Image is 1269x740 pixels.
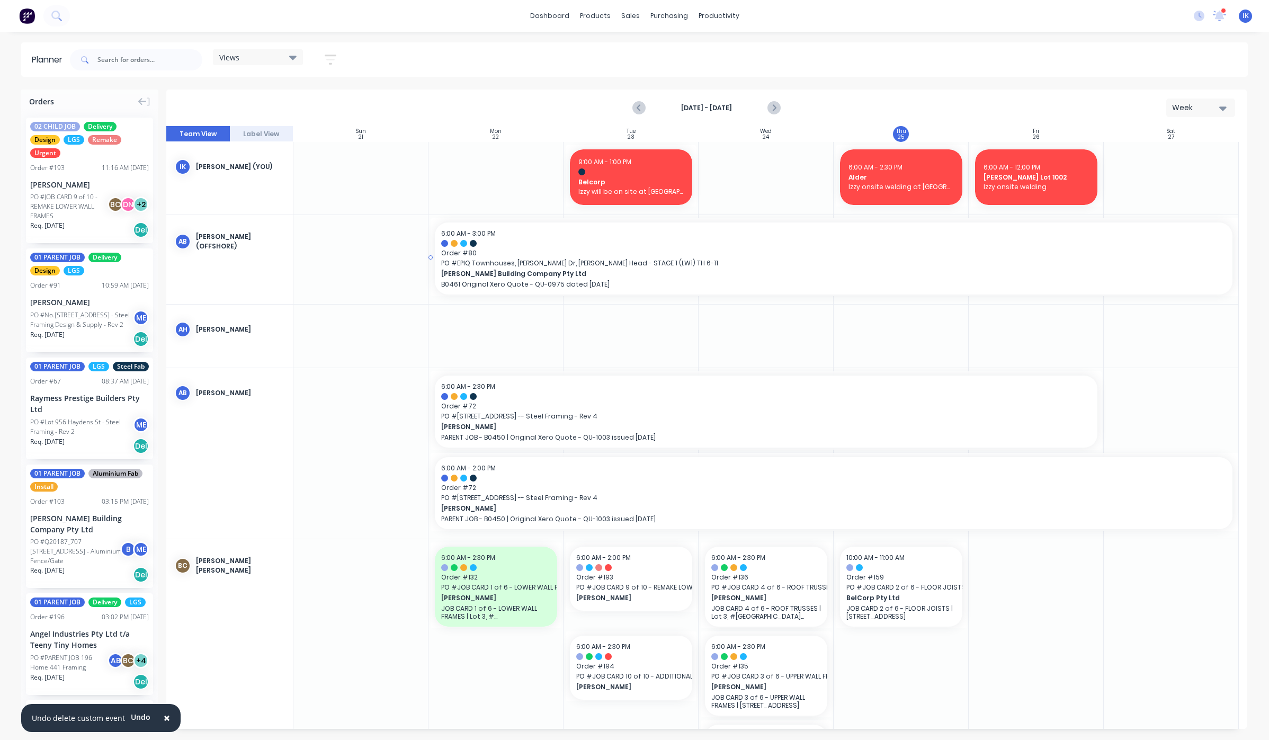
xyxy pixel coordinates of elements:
div: 22 [493,135,499,140]
span: Order # 135 [711,662,821,671]
span: Order # 72 [441,402,1091,411]
span: 6:00 AM - 2:30 PM [711,553,765,562]
div: AB [175,385,191,401]
div: AB [175,234,191,249]
span: LGS [64,135,84,145]
span: 01 PARENT JOB [30,469,85,478]
div: productivity [693,8,745,24]
span: 01 PARENT JOB [30,598,85,607]
span: 6:00 AM - 2:30 PM [711,642,765,651]
span: Delivery [84,122,117,131]
div: [PERSON_NAME] Building Company Pty Ltd [30,513,149,535]
div: 11:16 AM [DATE] [102,163,149,173]
div: Order # 196 [30,612,65,622]
div: Sun [356,128,366,135]
div: DN [120,197,136,212]
span: LGS [64,266,84,275]
p: PARENT JOB - B0450 | Original Xero Quote - QU-1003 issued [DATE] [441,515,1226,523]
span: Design [30,266,60,275]
span: PO # JOB CARD 9 of 10 - REMAKE LOWER WALL FRAMES [576,583,686,592]
div: + 2 [133,197,149,212]
div: 03:02 PM [DATE] [102,612,149,622]
p: JOB CARD 1 of 6 - LOWER WALL FRAMES | Lot 3, #[GEOGRAPHIC_DATA] Carsledine B0445 [441,604,551,620]
span: 6:00 AM - 3:00 PM [441,229,496,238]
p: JOB CARD 2 of 6 - FLOOR JOISTS | [STREET_ADDRESS] [846,604,956,620]
span: Order # 80 [441,248,1226,258]
span: Belcorp [578,177,684,187]
span: Req. [DATE] [30,437,65,447]
span: Req. [DATE] [30,221,65,230]
span: [PERSON_NAME] [441,593,540,603]
span: Izzy onsite welding at [GEOGRAPHIC_DATA] [848,182,954,192]
span: Order # 159 [846,573,956,582]
span: 6:00 AM - 2:00 PM [576,553,631,562]
span: 6:00 AM - 2:30 PM [441,553,495,562]
div: ME [133,417,149,433]
span: × [164,710,170,725]
button: Undo [125,709,156,725]
div: Sat [1167,128,1175,135]
p: B0461 Original Xero Quote - QU-0975 dated [DATE] [441,280,1226,288]
span: Order # 72 [441,483,1226,493]
span: PO # JOB CARD 4 of 6 - ROOF TRUSSES | Lot 3, [GEOGRAPHIC_DATA] [711,583,821,592]
span: 01 PARENT JOB [30,362,85,371]
div: 03:15 PM [DATE] [102,497,149,506]
div: 27 [1168,135,1174,140]
span: Req. [DATE] [30,673,65,682]
div: Mon [490,128,502,135]
span: 6:00 AM - 2:00 PM [441,463,496,472]
div: B [120,541,136,557]
span: PO # EPIQ Townhouses, [PERSON_NAME] Dr, [PERSON_NAME] Head - STAGE 1 (LW1) TH 6-11 [441,258,1226,268]
span: Steel Fab [113,362,149,371]
span: [PERSON_NAME] Lot 1002 [984,173,1089,182]
span: PO # JOB CARD 3 of 6 - UPPER WALL FRAMES | Lot 3, #[GEOGRAPHIC_DATA] [711,672,821,681]
div: Del [133,331,149,347]
span: Design [30,135,60,145]
span: Order # 136 [711,573,821,582]
div: Order # 91 [30,281,61,290]
span: 6:00 AM - 2:30 PM [848,163,902,172]
span: PO # [STREET_ADDRESS] -- Steel Framing - Rev 4 [441,412,1091,421]
div: BC [175,558,191,574]
div: Del [133,674,149,690]
div: Del [133,438,149,454]
span: [PERSON_NAME] [711,593,810,603]
a: dashboard [525,8,575,24]
span: Orders [29,96,54,107]
div: ME [133,541,149,557]
div: PO #No.[STREET_ADDRESS] - Steel Framing Design & Supply - Rev 2 [30,310,136,329]
div: 08:37 AM [DATE] [102,377,149,386]
span: Izzy onsite welding [984,182,1089,192]
span: Views [219,52,239,63]
span: PO # JOB CARD 10 of 10 - ADDITIONAL TRUSSES [576,672,686,681]
div: Order # 193 [30,163,65,173]
span: 6:00 AM - 2:30 PM [576,642,630,651]
span: LGS [88,362,109,371]
span: PO # JOB CARD 2 of 6 - FLOOR JOISTS | [STREET_ADDRESS] [846,583,956,592]
div: 10:59 AM [DATE] [102,281,149,290]
span: LGS [125,598,146,607]
span: IK [1243,11,1249,21]
p: JOB CARD 4 of 6 - ROOF TRUSSES | Lot 3, #[GEOGRAPHIC_DATA] B0445 [711,604,821,620]
p: JOB CARD 3 of 6 - UPPER WALL FRAMES | [STREET_ADDRESS] [711,693,821,709]
div: [PERSON_NAME] [196,388,284,398]
div: IK [175,159,191,175]
span: PO # JOB CARD 1 of 6 - LOWER WALL FRAMES | Lot 3, #[GEOGRAPHIC_DATA] Carsledine [441,583,551,592]
div: Planner [32,54,68,66]
div: 23 [628,135,634,140]
div: Order # 103 [30,497,65,506]
div: Wed [760,128,772,135]
div: [PERSON_NAME] (OFFSHORE) [196,232,284,251]
div: AH [175,322,191,337]
div: Thu [896,128,906,135]
div: [PERSON_NAME] [196,325,284,334]
span: 6:00 AM - 12:00 PM [984,163,1040,172]
div: sales [616,8,645,24]
span: Req. [DATE] [30,566,65,575]
div: PO #PARENT JOB 196 Home 441 Framing [30,653,111,672]
strong: [DATE] - [DATE] [654,103,759,113]
span: BelCorp Pty Ltd [846,593,945,603]
div: [PERSON_NAME] [PERSON_NAME] [196,556,284,575]
div: BC [108,197,123,212]
div: Del [133,567,149,583]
